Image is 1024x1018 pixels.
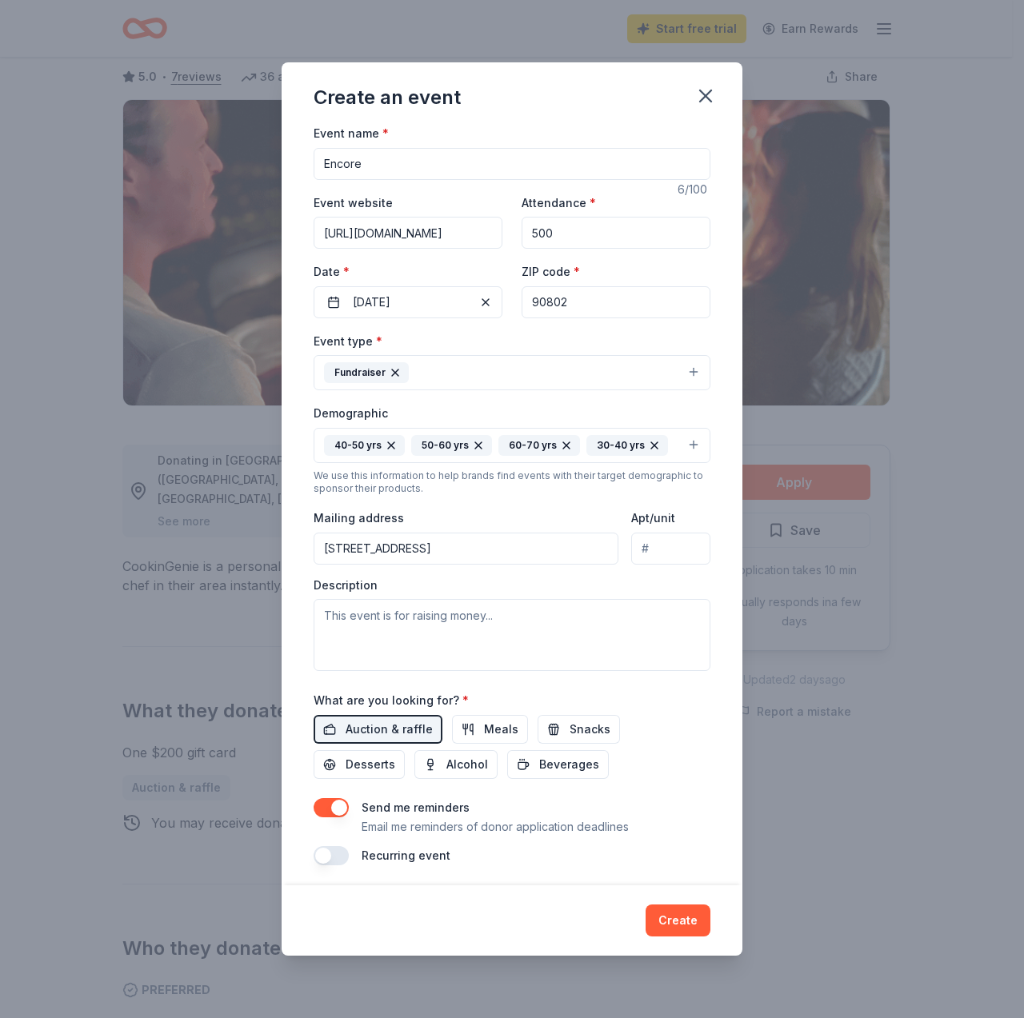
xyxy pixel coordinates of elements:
[411,435,492,456] div: 50-60 yrs
[498,435,580,456] div: 60-70 yrs
[346,755,395,774] span: Desserts
[314,217,502,249] input: https://www...
[314,264,502,280] label: Date
[484,720,518,739] span: Meals
[362,817,629,836] p: Email me reminders of donor application deadlines
[362,800,470,814] label: Send me reminders
[452,715,528,744] button: Meals
[631,510,675,526] label: Apt/unit
[314,286,502,318] button: [DATE]
[522,286,710,318] input: 12345 (U.S. only)
[570,720,610,739] span: Snacks
[314,715,442,744] button: Auction & raffle
[362,848,450,862] label: Recurring event
[314,577,378,593] label: Description
[324,435,405,456] div: 40-50 yrs
[314,333,382,349] label: Event type
[314,693,469,709] label: What are you looking for?
[522,264,580,280] label: ZIP code
[314,85,461,110] div: Create an event
[646,904,710,936] button: Create
[631,533,710,565] input: #
[314,195,393,211] label: Event website
[538,715,620,744] button: Snacks
[314,750,405,779] button: Desserts
[539,755,599,774] span: Beverages
[324,362,409,383] div: Fundraiser
[586,435,668,456] div: 30-40 yrs
[522,217,710,249] input: 20
[314,405,388,421] label: Demographic
[314,510,404,526] label: Mailing address
[314,355,710,390] button: Fundraiser
[446,755,488,774] span: Alcohol
[678,180,710,199] div: 6 /100
[314,533,618,565] input: Enter a US address
[314,469,710,495] div: We use this information to help brands find events with their target demographic to sponsor their...
[314,148,710,180] input: Spring Fundraiser
[346,720,433,739] span: Auction & raffle
[314,428,710,463] button: 40-50 yrs50-60 yrs60-70 yrs30-40 yrs
[507,750,609,779] button: Beverages
[414,750,498,779] button: Alcohol
[314,126,389,142] label: Event name
[522,195,596,211] label: Attendance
